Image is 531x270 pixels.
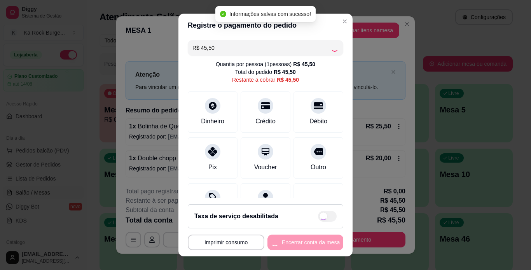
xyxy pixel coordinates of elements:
div: Crédito [255,117,276,126]
header: Registre o pagamento do pedido [178,14,353,37]
div: R$ 45,50 [277,76,299,84]
span: check-circle [220,11,226,17]
div: Voucher [254,163,277,172]
div: Loading [331,44,339,52]
div: Outro [311,163,326,172]
div: Quantia por pessoa ( 1 pessoas) [216,60,315,68]
span: Informações salvas com sucesso! [229,11,311,17]
input: Ex.: hambúrguer de cordeiro [192,40,331,56]
div: R$ 45,50 [274,68,296,76]
div: Dinheiro [201,117,224,126]
div: Débito [309,117,327,126]
button: Close [339,15,351,28]
div: Restante a cobrar [232,76,299,84]
div: Pix [208,163,217,172]
div: R$ 45,50 [293,60,315,68]
button: Imprimir consumo [188,235,264,250]
div: Total do pedido [235,68,296,76]
h2: Taxa de serviço desabilitada [194,212,278,221]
